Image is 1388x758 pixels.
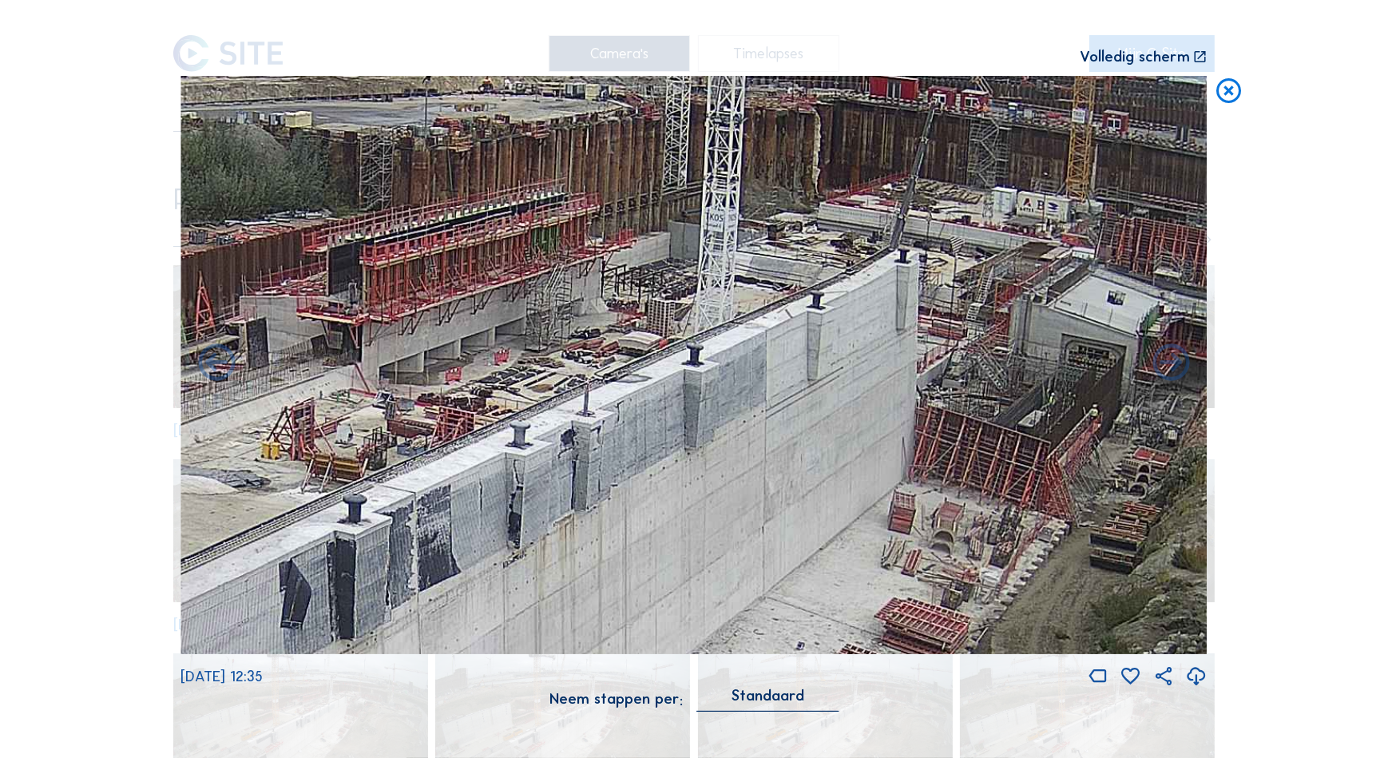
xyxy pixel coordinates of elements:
i: Forward [195,342,240,387]
div: Standaard [697,689,839,711]
span: [DATE] 12:35 [180,667,263,685]
img: Image [180,76,1208,653]
div: Volledig scherm [1080,50,1190,65]
div: Neem stappen per: [549,692,683,707]
div: Standaard [732,689,804,703]
i: Back [1149,342,1194,387]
